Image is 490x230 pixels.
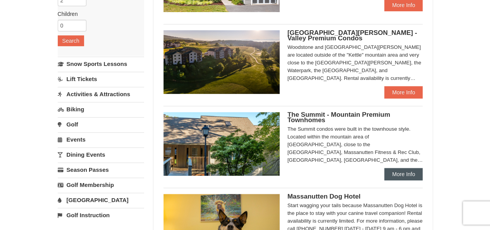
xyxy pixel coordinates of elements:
span: [GEOGRAPHIC_DATA][PERSON_NAME] - Valley Premium Condos [287,29,417,42]
a: Lift Tickets [58,72,144,86]
img: 19219041-4-ec11c166.jpg [163,30,280,94]
label: Children [58,10,138,18]
a: Dining Events [58,147,144,162]
a: Activities & Attractions [58,87,144,101]
a: Snow Sports Lessons [58,57,144,71]
span: The Summit - Mountain Premium Townhomes [287,111,390,124]
div: Woodstone and [GEOGRAPHIC_DATA][PERSON_NAME] are located outside of the "Kettle" mountain area an... [287,43,423,82]
a: More Info [384,86,423,99]
a: More Info [384,168,423,180]
a: Golf Instruction [58,208,144,222]
a: Events [58,132,144,147]
button: Search [58,35,84,46]
a: [GEOGRAPHIC_DATA] [58,193,144,207]
img: 19219034-1-0eee7e00.jpg [163,112,280,176]
span: Massanutten Dog Hotel [287,193,361,200]
a: Golf [58,117,144,131]
a: Season Passes [58,163,144,177]
a: Golf Membership [58,178,144,192]
a: Biking [58,102,144,116]
div: The Summit condos were built in the townhouse style. Located within the mountain area of [GEOGRAP... [287,125,423,164]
